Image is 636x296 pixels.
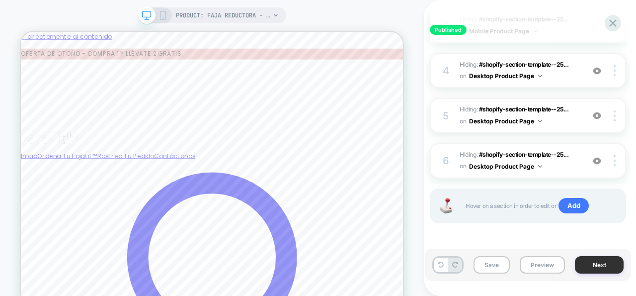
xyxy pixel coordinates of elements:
img: close [614,65,616,76]
span: on [460,71,466,82]
span: Published [430,25,467,35]
img: close [614,110,616,121]
span: Hover on a section in order to edit or [466,198,615,214]
img: down arrow [538,120,542,122]
span: PRODUCT: Faja Reductora - Compra 1 Recibe 2 Gratis [50] [176,7,270,23]
button: Mobile Product Page [469,25,537,37]
img: down arrow [533,30,537,32]
img: crossed eye [593,157,601,165]
span: on [460,161,466,172]
span: #shopify-section-template--25... [479,61,569,68]
a: Contáctanos [178,161,233,171]
button: Save [474,256,510,274]
a: Ordena Tu FajaFit™ [22,161,102,171]
div: 3 [441,16,451,34]
img: down arrow [538,75,542,77]
img: close [614,155,616,166]
span: Hiding : [460,149,579,173]
div: 4 [441,62,451,80]
a: Rastrea Tu Pedido [102,161,177,171]
button: Desktop Product Page [469,160,542,173]
img: Joystick [436,198,456,213]
div: 6 [441,152,451,170]
span: Hiding : [460,14,579,37]
button: Desktop Product Page [469,115,542,127]
span: Hiding : [460,59,579,83]
span: #shopify-section-template--25... [479,105,569,113]
img: down arrow [538,165,542,168]
span: #shopify-section-template--25... [479,15,569,23]
img: crossed eye [593,67,601,75]
button: Preview [520,256,565,274]
span: Hiding : [460,104,579,127]
button: Next [575,256,624,274]
span: Add [558,198,589,214]
div: 5 [441,107,451,125]
button: Desktop Product Page [469,70,542,82]
img: crossed eye [593,111,601,120]
span: on [460,116,466,127]
span: #shopify-section-template--25... [479,151,569,158]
